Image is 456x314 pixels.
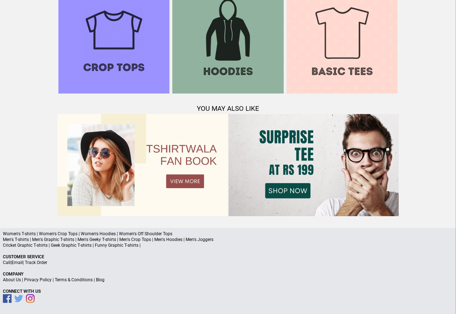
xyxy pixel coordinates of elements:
[3,231,453,237] p: Women's T-shirts | Women's Crop Tops | Women's Hoodies | Women's Off Shoulder Tops
[3,237,453,242] p: Men's T-shirts | Men's Graphic T-shirts | Men's Geeky T-shirts | Men's Crop Tops | Men's Hoodies ...
[55,277,93,282] a: Terms & Conditions
[24,277,52,282] a: Privacy Policy
[96,277,105,282] a: Blog
[3,260,10,265] a: Call
[12,260,23,265] a: Email
[3,254,453,260] p: Customer Service
[3,277,453,283] p: | | |
[25,260,47,265] a: Track Order
[3,260,453,265] p: | |
[3,242,453,248] p: Cricket Graphic T-shirts | Geek Graphic T-shirts | Funny Graphic T-shirts |
[3,288,453,294] p: Connect With Us
[3,271,453,277] p: Company
[3,277,21,282] a: About Us
[197,105,259,113] span: YOU MAY ALSO LIKE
